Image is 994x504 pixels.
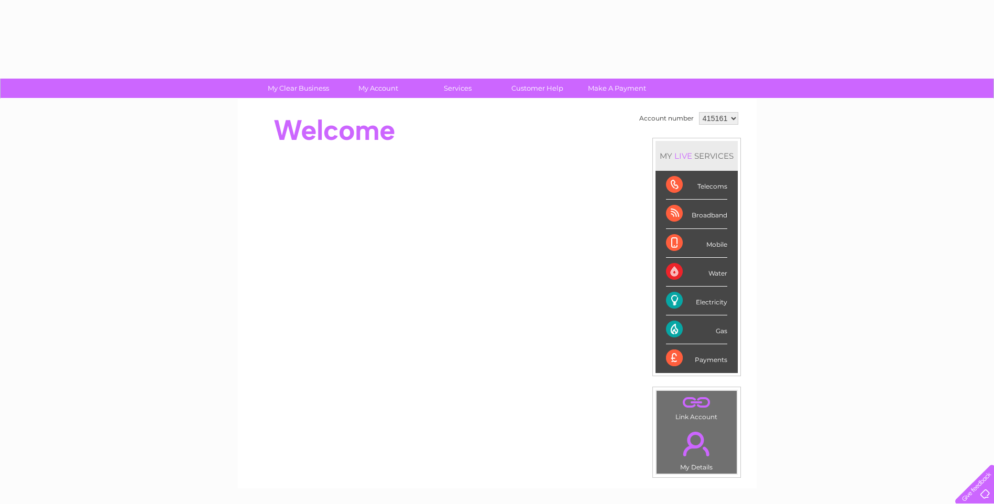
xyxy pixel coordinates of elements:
td: My Details [656,423,737,474]
a: Make A Payment [574,79,660,98]
td: Account number [637,109,696,127]
div: Broadband [666,200,727,228]
div: Gas [666,315,727,344]
div: Water [666,258,727,287]
div: LIVE [672,151,694,161]
a: Services [414,79,501,98]
div: Payments [666,344,727,372]
a: My Account [335,79,421,98]
div: Telecoms [666,171,727,200]
a: . [659,393,734,412]
div: MY SERVICES [656,141,738,171]
div: Mobile [666,229,727,258]
a: My Clear Business [255,79,342,98]
a: Customer Help [494,79,581,98]
td: Link Account [656,390,737,423]
div: Electricity [666,287,727,315]
a: . [659,425,734,462]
